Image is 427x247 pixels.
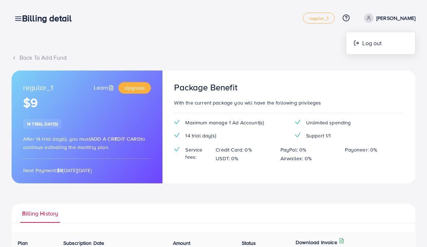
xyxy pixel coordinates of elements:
p: Next Payment: [DATE][DATE] [23,166,151,175]
strong: $9 [57,167,63,174]
span: 14 trial day(s) [27,121,58,127]
img: tick [174,120,179,124]
span: Billing History [22,209,58,218]
img: tick [295,133,300,137]
span: Service fees: [185,146,210,161]
img: tick [295,120,300,124]
p: Credit Card: 0% [216,145,251,154]
p: With the current package you will have the following privileges [174,98,404,107]
span: regular_1 [23,82,53,94]
ul: [PERSON_NAME] [346,32,415,55]
p: Payoneer: 0% [345,145,377,154]
a: [PERSON_NAME] [361,13,415,23]
p: Download Invoice [296,238,337,247]
span: After 14 trial day(s), you must to continue activating the monthly plan. [23,135,145,151]
a: Upgrade [118,82,151,94]
p: PayPal: 0% [280,145,306,154]
span: Subscription Date [63,239,105,247]
img: tick [174,133,179,137]
a: Learn [94,84,116,92]
h3: Package Benefit [174,82,237,93]
span: regular_1 [309,16,328,21]
span: Amount [173,239,191,247]
p: [PERSON_NAME] [376,14,415,22]
iframe: Chat [396,214,422,242]
span: Add a credit card [90,135,141,142]
span: Support 1/1 [306,132,331,139]
span: Upgrade [124,84,145,91]
span: 14 trial day(s) [185,132,216,139]
span: Unlimited spending [306,119,351,126]
img: tick [174,147,179,152]
span: Log out [362,39,382,47]
span: Status [242,239,256,247]
h1: $9 [23,95,151,110]
h3: Billing detail [22,13,77,24]
span: Plan [18,239,28,247]
p: Airwallex: 0% [280,154,312,163]
span: Maximum manage 1 Ad Account(s) [185,119,264,126]
p: USDT: 0% [216,154,238,163]
a: regular_1 [303,13,334,24]
div: Back To Add Fund [12,54,415,62]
